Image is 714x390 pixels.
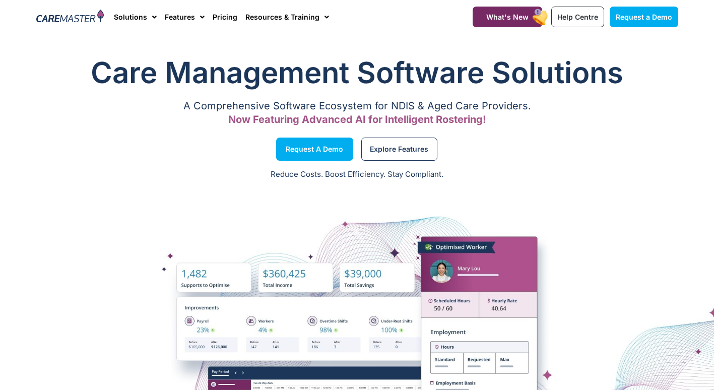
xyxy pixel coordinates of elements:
span: Help Centre [557,13,598,21]
span: Request a Demo [286,147,343,152]
p: A Comprehensive Software Ecosystem for NDIS & Aged Care Providers. [36,103,678,109]
a: What's New [473,7,542,27]
span: Now Featuring Advanced AI for Intelligent Rostering! [228,113,486,125]
p: Reduce Costs. Boost Efficiency. Stay Compliant. [6,169,708,180]
a: Request a Demo [276,138,353,161]
span: What's New [486,13,529,21]
a: Help Centre [551,7,604,27]
a: Request a Demo [610,7,678,27]
img: CareMaster Logo [36,10,104,25]
span: Explore Features [370,147,428,152]
h1: Care Management Software Solutions [36,52,678,93]
a: Explore Features [361,138,437,161]
span: Request a Demo [616,13,672,21]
